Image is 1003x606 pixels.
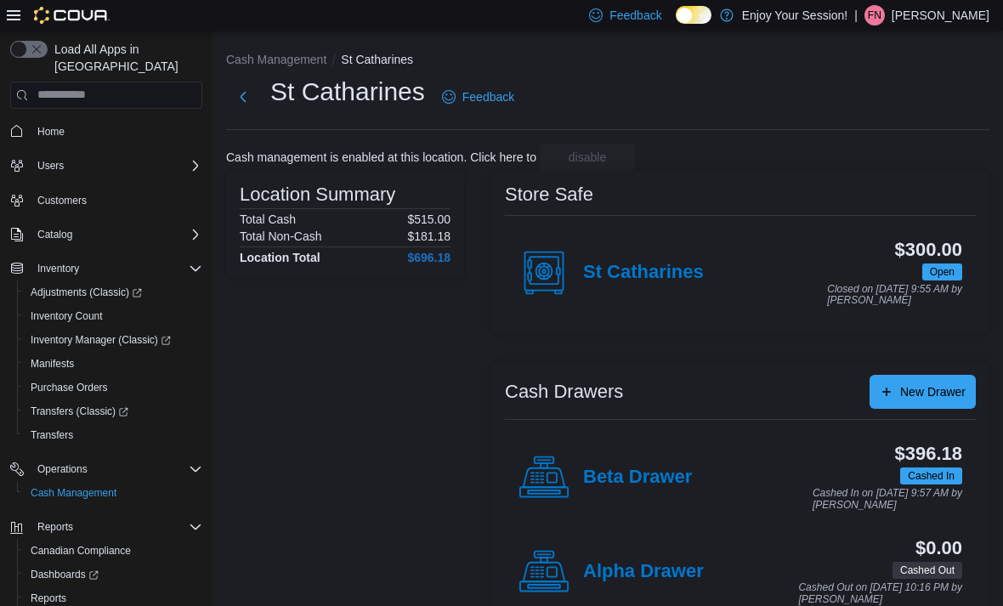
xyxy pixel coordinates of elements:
[24,425,202,445] span: Transfers
[17,304,209,328] button: Inventory Count
[24,282,202,303] span: Adjustments (Classic)
[37,462,88,476] span: Operations
[31,190,93,211] a: Customers
[270,75,425,109] h1: St Catharines
[895,240,962,260] h3: $300.00
[24,306,202,326] span: Inventory Count
[827,284,962,307] p: Closed on [DATE] 9:55 AM by [PERSON_NAME]
[24,330,178,350] a: Inventory Manager (Classic)
[37,159,64,173] span: Users
[3,457,209,481] button: Operations
[676,24,677,25] span: Dark Mode
[31,544,131,558] span: Canadian Compliance
[31,592,66,605] span: Reports
[37,228,72,241] span: Catalog
[900,563,955,578] span: Cashed Out
[31,428,73,442] span: Transfers
[24,564,202,585] span: Dashboards
[48,41,202,75] span: Load All Apps in [GEOGRAPHIC_DATA]
[226,51,989,71] nav: An example of EuiBreadcrumbs
[31,357,74,371] span: Manifests
[17,328,209,352] a: Inventory Manager (Classic)
[900,467,962,484] span: Cashed In
[17,376,209,399] button: Purchase Orders
[31,459,202,479] span: Operations
[17,423,209,447] button: Transfers
[31,121,202,142] span: Home
[31,381,108,394] span: Purchase Orders
[505,184,593,205] h3: Store Safe
[407,212,450,226] p: $515.00
[3,257,209,280] button: Inventory
[407,251,450,264] h4: $696.18
[583,561,704,583] h4: Alpha Drawer
[31,486,116,500] span: Cash Management
[892,5,989,25] p: [PERSON_NAME]
[583,262,704,284] h4: St Catharines
[37,520,73,534] span: Reports
[31,405,128,418] span: Transfers (Classic)
[915,538,962,558] h3: $0.00
[17,563,209,586] a: Dashboards
[31,224,79,245] button: Catalog
[3,223,209,246] button: Catalog
[31,568,99,581] span: Dashboards
[583,467,692,489] h4: Beta Drawer
[37,125,65,139] span: Home
[240,251,320,264] h4: Location Total
[240,212,296,226] h6: Total Cash
[3,188,209,212] button: Customers
[24,282,149,303] a: Adjustments (Classic)
[900,383,966,400] span: New Drawer
[922,263,962,280] span: Open
[24,306,110,326] a: Inventory Count
[864,5,885,25] div: Fabio Nocita
[569,149,606,166] span: disable
[17,481,209,505] button: Cash Management
[31,459,94,479] button: Operations
[24,401,202,422] span: Transfers (Classic)
[17,399,209,423] a: Transfers (Classic)
[24,541,138,561] a: Canadian Compliance
[854,5,858,25] p: |
[24,541,202,561] span: Canadian Compliance
[24,354,202,374] span: Manifests
[31,156,71,176] button: Users
[3,515,209,539] button: Reports
[17,280,209,304] a: Adjustments (Classic)
[226,53,326,66] button: Cash Management
[31,224,202,245] span: Catalog
[240,229,322,243] h6: Total Non-Cash
[742,5,848,25] p: Enjoy Your Session!
[31,122,71,142] a: Home
[892,562,962,579] span: Cashed Out
[407,229,450,243] p: $181.18
[24,377,115,398] a: Purchase Orders
[798,582,962,605] p: Cashed Out on [DATE] 10:16 PM by [PERSON_NAME]
[609,7,661,24] span: Feedback
[868,5,881,25] span: FN
[24,425,80,445] a: Transfers
[24,483,202,503] span: Cash Management
[505,382,623,402] h3: Cash Drawers
[31,333,171,347] span: Inventory Manager (Classic)
[31,190,202,211] span: Customers
[813,488,962,511] p: Cashed In on [DATE] 9:57 AM by [PERSON_NAME]
[24,483,123,503] a: Cash Management
[540,144,635,171] button: disable
[930,264,955,280] span: Open
[31,517,202,537] span: Reports
[435,80,521,114] a: Feedback
[24,401,135,422] a: Transfers (Classic)
[31,286,142,299] span: Adjustments (Classic)
[676,6,711,24] input: Dark Mode
[31,156,202,176] span: Users
[31,309,103,323] span: Inventory Count
[31,258,86,279] button: Inventory
[226,150,536,164] p: Cash management is enabled at this location. Click here to
[24,354,81,374] a: Manifests
[34,7,110,24] img: Cova
[24,330,202,350] span: Inventory Manager (Classic)
[895,444,962,464] h3: $396.18
[17,539,209,563] button: Canadian Compliance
